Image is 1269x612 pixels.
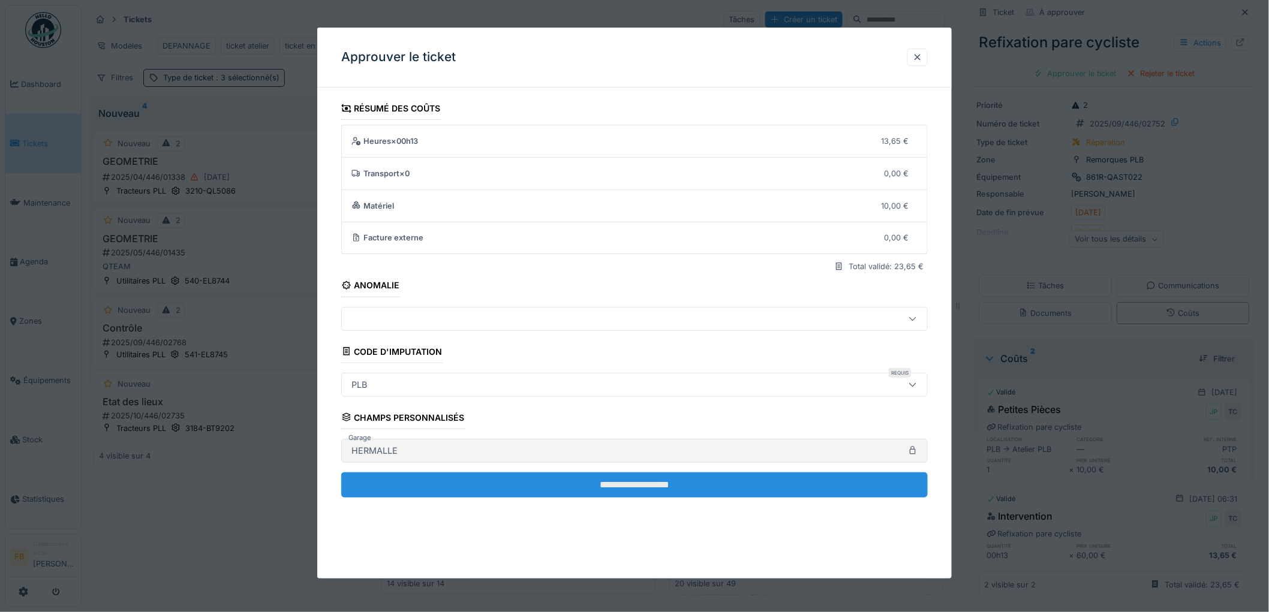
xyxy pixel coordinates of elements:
[884,232,909,243] div: 0,00 €
[347,227,922,249] summary: Facture externe0,00 €
[881,135,909,147] div: 13,65 €
[881,200,909,211] div: 10,00 €
[341,276,400,297] div: Anomalie
[347,195,922,217] summary: Matériel10,00 €
[889,368,911,378] div: Requis
[351,232,875,243] div: Facture externe
[351,135,872,147] div: Heures × 00h13
[341,409,465,429] div: Champs personnalisés
[347,162,922,185] summary: Transport×00,00 €
[884,168,909,179] div: 0,00 €
[347,444,402,457] div: HERMALLE
[341,343,443,363] div: Code d'imputation
[351,168,875,179] div: Transport × 0
[341,100,441,120] div: Résumé des coûts
[351,200,872,211] div: Matériel
[341,50,456,65] h3: Approuver le ticket
[347,378,372,391] div: PLB
[849,261,924,272] div: Total validé: 23,65 €
[347,130,922,152] summary: Heures×00h1313,65 €
[346,433,374,443] label: Garage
